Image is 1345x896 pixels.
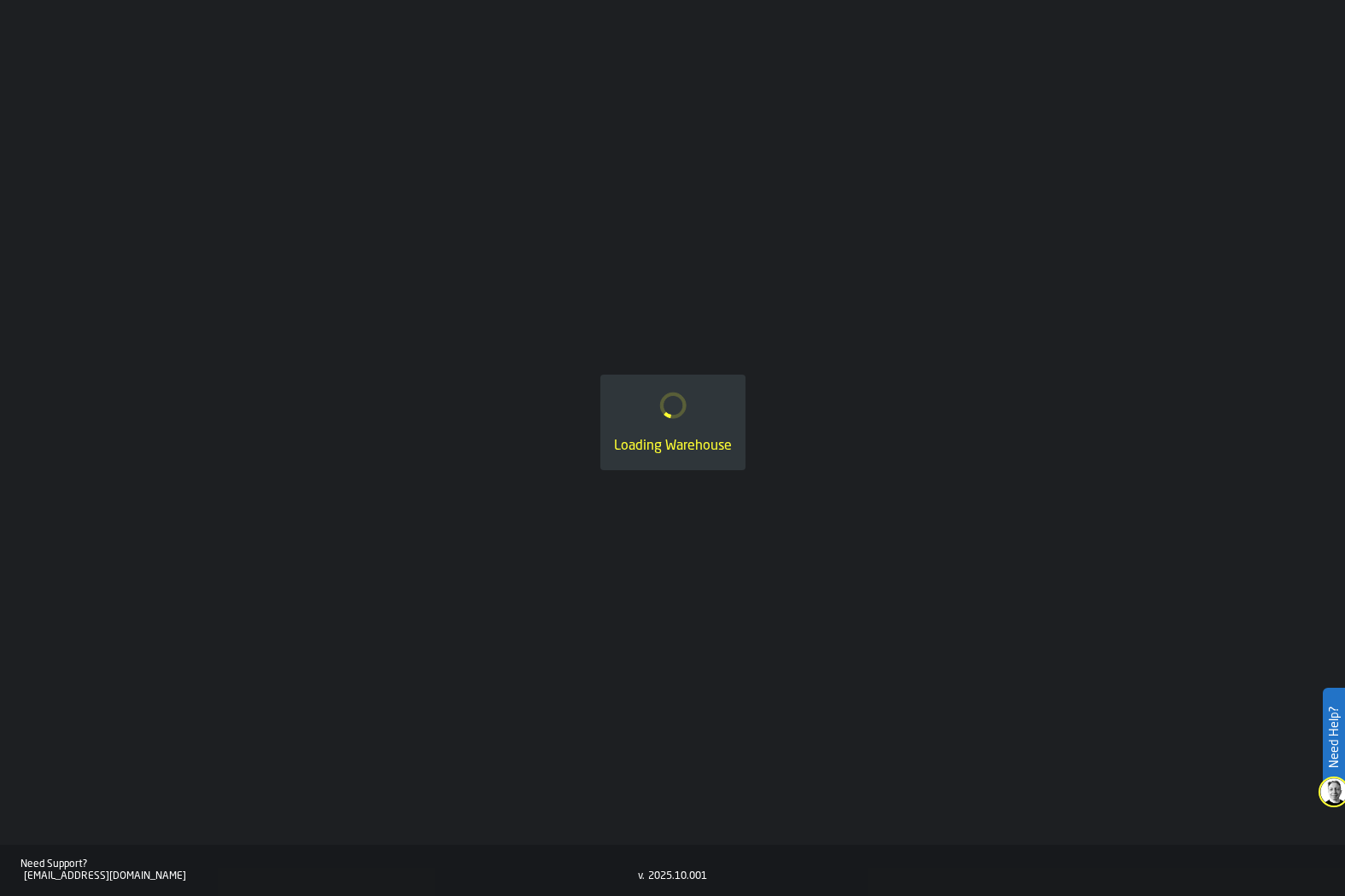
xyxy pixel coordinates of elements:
[648,870,707,882] div: 2025.10.001
[20,858,638,882] a: Need Support?[EMAIL_ADDRESS][DOMAIN_NAME]
[20,858,638,870] div: Need Support?
[24,870,638,882] div: [EMAIL_ADDRESS][DOMAIN_NAME]
[638,870,645,882] div: v.
[614,436,732,457] div: Loading Warehouse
